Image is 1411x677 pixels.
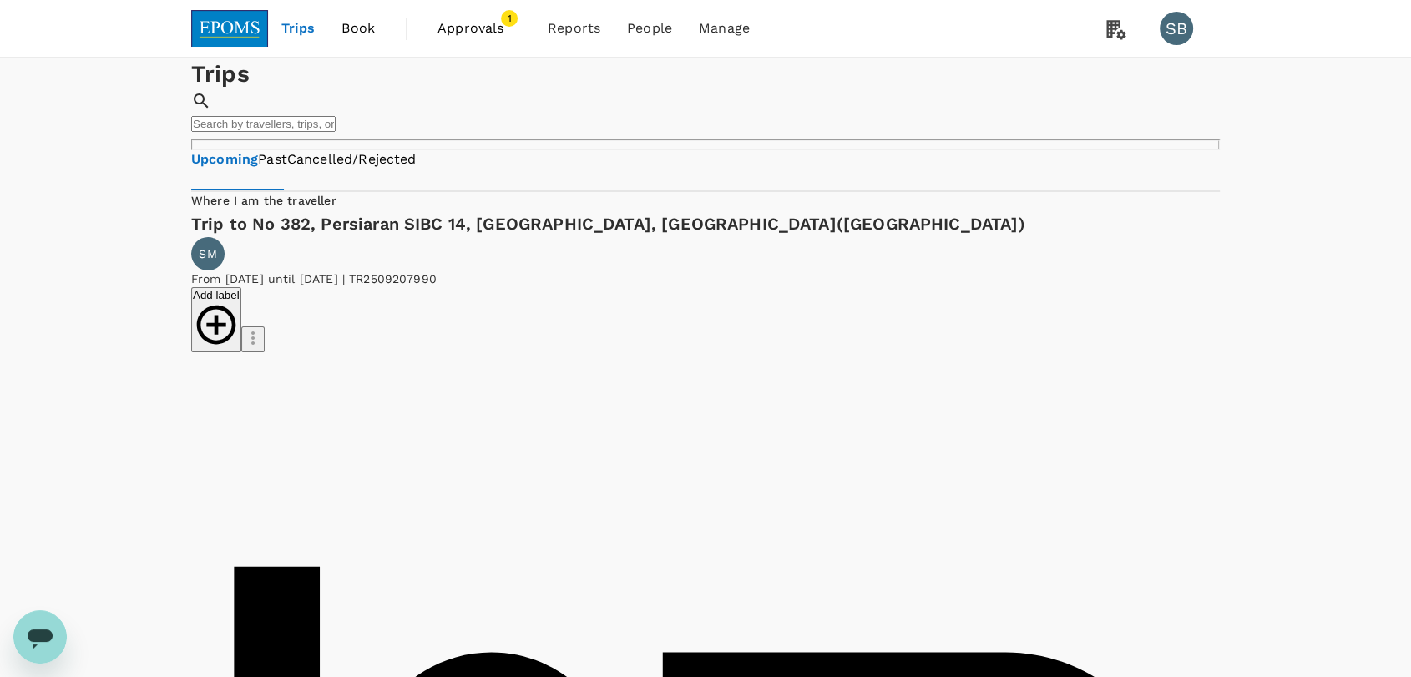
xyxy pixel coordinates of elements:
[191,10,268,47] img: EPOMS SDN BHD
[13,610,67,664] iframe: Button to launch messaging window
[548,18,600,38] span: Reports
[281,18,316,38] span: Trips
[501,10,518,27] span: 1
[437,18,521,38] span: Approvals
[699,18,750,38] span: Manage
[1160,12,1193,45] div: SB
[627,18,672,38] span: People
[341,18,375,38] span: Book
